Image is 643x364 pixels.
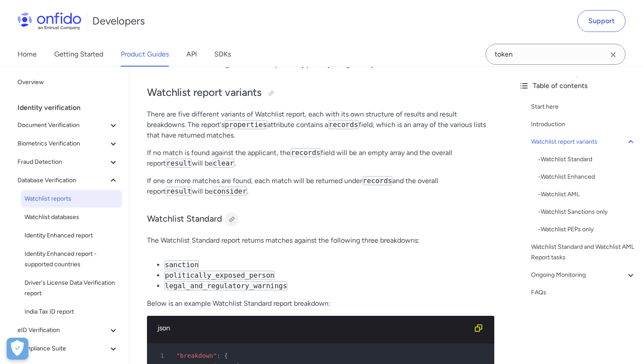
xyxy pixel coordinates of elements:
h2: Watchlist report variants [147,85,494,100]
span: Fraud Detection [17,157,108,167]
button: Biometrics Verification [14,135,122,152]
div: Table of contents [519,81,636,91]
code: records [328,120,358,129]
code: legal_and_regulatory_warnings [164,281,287,290]
button: Document Verification [14,117,122,134]
span: Watchlist reports [24,194,119,204]
code: properties [224,120,267,129]
button: Database Verification [14,172,122,189]
span: eID Verification [17,325,108,336]
button: Open Preferences [7,338,28,360]
span: Driver's License Data Verification report [24,278,119,299]
div: - Watchlist Standard [538,154,636,165]
code: consider [213,187,247,196]
a: Introduction [531,119,636,130]
span: Database Verification [17,175,108,186]
a: -Watchlist Standard [538,154,636,165]
div: json [157,323,470,333]
h3: Watchlist Standard [147,212,494,226]
span: { [224,352,228,359]
a: Getting Started [54,42,103,67]
div: Identity verification [17,99,126,117]
a: API [186,42,197,67]
span: Biometrics Verification [17,138,108,149]
code: sanction [164,260,199,269]
span: Identity Enhanced report [24,230,119,241]
div: - Watchlist Sanctions only [538,207,636,217]
a: SDKs [214,42,231,67]
button: eID Verification [14,322,122,339]
a: -Watchlist Enhanced [538,172,636,182]
svg: Clear search field button [608,49,619,60]
a: Home [17,42,37,67]
a: Ongoing Monitoring [531,270,636,280]
span: Watchlist databases [24,212,119,223]
button: Compliance Suite [14,340,122,357]
a: Overview [14,74,122,91]
span: Compliance Suite [17,343,108,354]
code: politically_exposed_person [164,271,275,280]
span: Document Verification [17,120,108,131]
span: : [217,352,220,359]
div: - Watchlist Enhanced [538,172,636,182]
div: - Watchlist AML [538,189,636,200]
a: India Tax ID report [21,303,122,321]
p: The Watchlist Standard report returns matches against the following three breakdowns: [147,235,494,246]
code: result [166,159,192,168]
a: Identity Enhanced report - supported countries [21,245,122,273]
span: Identity Enhanced report - supported countries [24,249,119,270]
a: Product Guides [121,42,169,67]
code: result [166,187,192,196]
a: Support [577,10,626,32]
div: - Watchlist PEPs only [538,224,636,235]
a: -Watchlist PEPs only [538,224,636,235]
span: Overview [17,77,119,88]
p: If one or more matches are found, each match will be returned under and the overall report will be . [147,176,494,197]
img: Onfido Logo [17,12,81,30]
p: There are five different variants of Watchlist report, each with its own structure of results and... [147,109,494,141]
a: Watchlist Standard and Watchlist AML Report tasks [531,242,636,263]
h1: Developers [92,14,145,28]
a: Driver's License Data Verification report [21,274,122,302]
a: Watchlist reports [21,190,122,208]
a: Identity Enhanced report [21,227,122,244]
div: Cookie Preferences [7,338,28,360]
a: FAQs [531,287,636,298]
button: Copy code snippet button [470,319,487,337]
a: -Watchlist Sanctions only [538,207,636,217]
span: 1 [150,350,170,361]
a: Watchlist databases [21,209,122,226]
a: Watchlist report variants [531,137,636,147]
code: clear [213,159,234,168]
a: -Watchlist AML [538,189,636,200]
a: Start here [531,102,636,112]
code: records [362,176,392,185]
span: "breakdown" [176,352,217,359]
span: India Tax ID report [24,307,119,317]
code: records [290,148,321,157]
input: Onfido search input field [486,44,626,65]
button: Fraud Detection [14,153,122,171]
p: Below is an example Watchlist Standard report breakdown: [147,298,494,309]
p: If no match is found against the applicant, the field will be an empty array and the overall repo... [147,148,494,169]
